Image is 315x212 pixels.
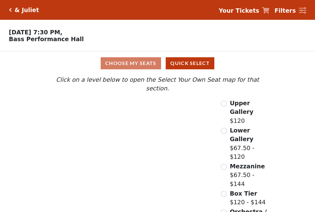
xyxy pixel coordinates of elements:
label: $67.50 - $144 [230,162,271,188]
span: Upper Gallery [230,100,253,115]
span: Box Tier [230,190,257,197]
label: $67.50 - $120 [230,126,271,161]
a: Your Tickets [219,6,269,15]
path: Orchestra / Parterre Circle - Seats Available: 38 [112,159,182,202]
span: Lower Gallery [230,127,253,143]
a: Filters [274,6,306,15]
path: Upper Gallery - Seats Available: 163 [74,102,143,119]
strong: Filters [274,7,296,14]
span: Mezzanine [230,163,265,170]
path: Lower Gallery - Seats Available: 112 [79,115,152,139]
button: Quick Select [166,57,214,69]
p: Click on a level below to open the Select Your Own Seat map for that section. [44,75,271,93]
a: Click here to go back to filters [9,8,12,12]
strong: Your Tickets [219,7,259,14]
h5: & Juliet [15,6,39,14]
label: $120 - $144 [230,189,266,207]
label: $120 [230,99,271,125]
